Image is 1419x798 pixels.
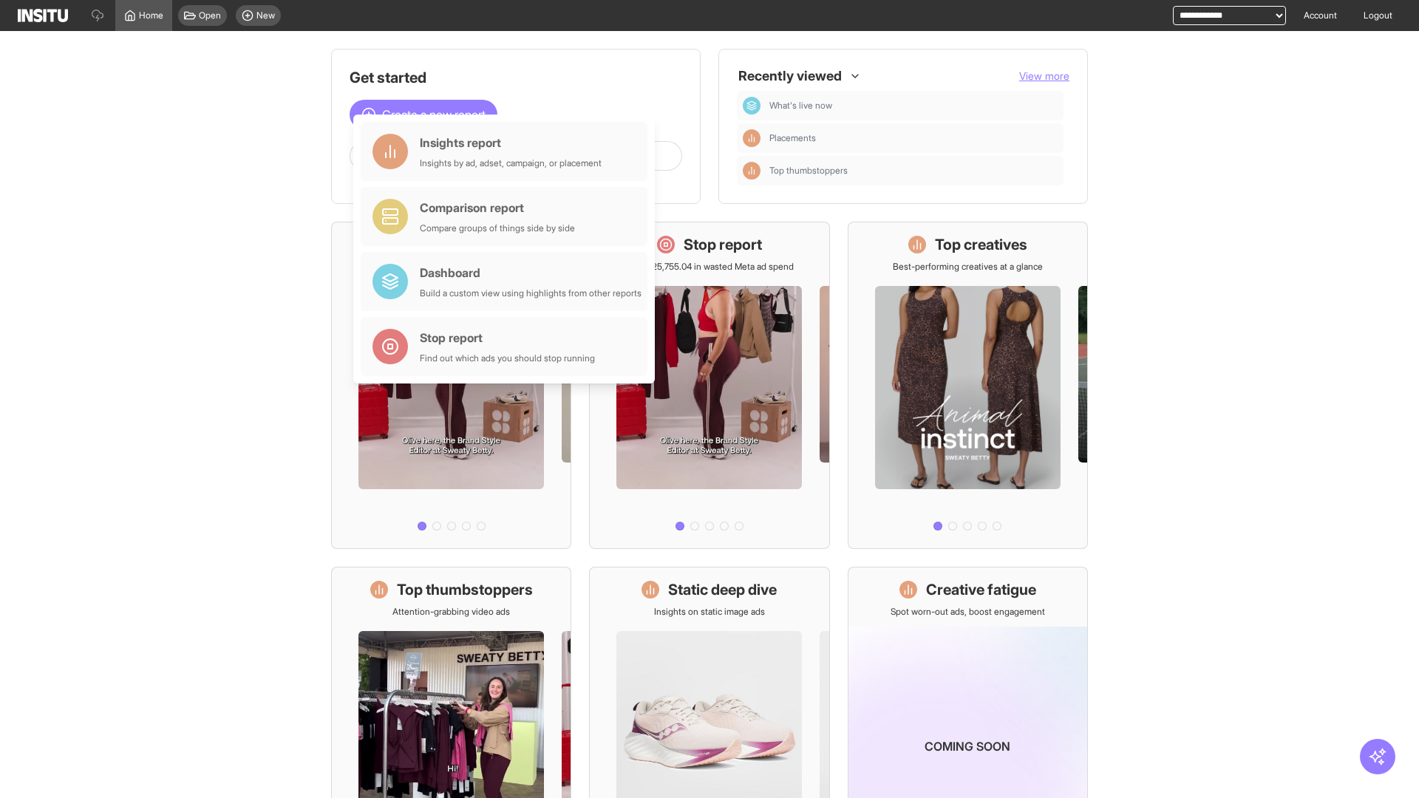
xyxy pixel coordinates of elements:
h1: Top creatives [935,234,1027,255]
p: Attention-grabbing video ads [392,606,510,618]
span: What's live now [769,100,1058,112]
h1: Static deep dive [668,579,777,600]
h1: Top thumbstoppers [397,579,533,600]
div: Comparison report [420,199,575,216]
div: Dashboard [743,97,760,115]
a: Top creativesBest-performing creatives at a glance [848,222,1088,549]
a: What's live nowSee all active ads instantly [331,222,571,549]
span: Top thumbstoppers [769,165,1058,177]
img: Logo [18,9,68,22]
div: Insights [743,162,760,180]
p: Best-performing creatives at a glance [893,261,1043,273]
div: Build a custom view using highlights from other reports [420,287,642,299]
div: Find out which ads you should stop running [420,352,595,364]
span: Placements [769,132,1058,144]
h1: Get started [350,67,682,88]
div: Compare groups of things side by side [420,222,575,234]
a: Stop reportSave £25,755.04 in wasted Meta ad spend [589,222,829,549]
span: Placements [769,132,816,144]
span: Top thumbstoppers [769,165,848,177]
span: Home [139,10,163,21]
span: New [256,10,275,21]
button: Create a new report [350,100,497,129]
div: Insights by ad, adset, campaign, or placement [420,157,602,169]
div: Dashboard [420,264,642,282]
span: Create a new report [382,106,486,123]
p: Save £25,755.04 in wasted Meta ad spend [625,261,794,273]
span: View more [1019,69,1069,82]
div: Insights report [420,134,602,151]
span: What's live now [769,100,832,112]
h1: Stop report [684,234,762,255]
button: View more [1019,69,1069,83]
div: Insights [743,129,760,147]
span: Open [199,10,221,21]
p: Insights on static image ads [654,606,765,618]
div: Stop report [420,329,595,347]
